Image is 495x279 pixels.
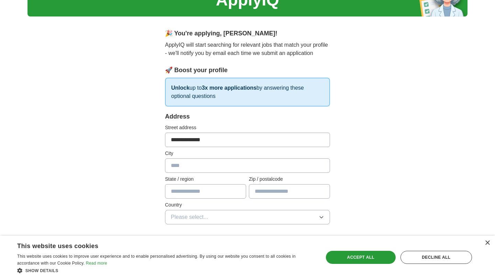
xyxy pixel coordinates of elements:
strong: 3x more applications [202,85,256,91]
label: Street address [165,124,330,131]
button: Please select... [165,210,330,224]
p: up to by answering these optional questions [165,78,330,107]
div: 🎉 You're applying , [PERSON_NAME] ! [165,29,330,38]
div: This website uses cookies [17,240,297,250]
div: Address [165,112,330,121]
div: Decline all [400,251,472,264]
div: 🚀 Boost your profile [165,66,330,75]
label: Zip / postalcode [249,176,330,183]
span: This website uses cookies to improve user experience and to enable personalised advertising. By u... [17,254,296,266]
label: State / region [165,176,246,183]
div: Show details [17,267,315,274]
span: Please select... [171,213,208,221]
label: City [165,150,330,157]
strong: Unlock [171,85,189,91]
p: ApplyIQ will start searching for relevant jobs that match your profile - we'll notify you by emai... [165,41,330,57]
div: Accept all [326,251,396,264]
a: Read more, opens a new window [86,261,107,266]
div: Close [485,241,490,246]
label: Country [165,201,330,209]
span: Show details [25,268,58,273]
